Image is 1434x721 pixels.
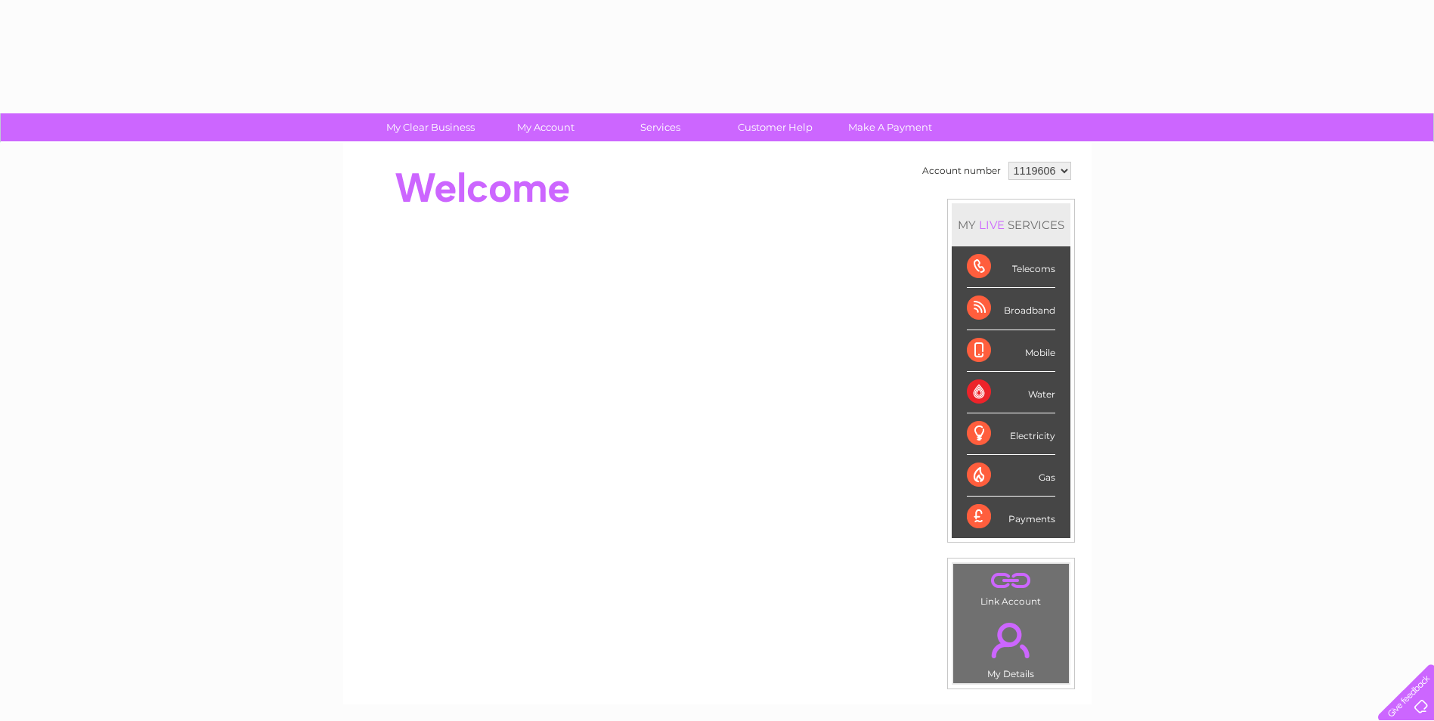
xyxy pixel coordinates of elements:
div: Broadband [967,288,1055,330]
td: Account number [918,158,1005,184]
div: Telecoms [967,246,1055,288]
td: Link Account [952,563,1070,611]
div: Payments [967,497,1055,537]
a: Customer Help [713,113,838,141]
div: Water [967,372,1055,413]
a: Make A Payment [828,113,952,141]
div: LIVE [976,218,1008,232]
a: . [957,568,1065,594]
div: Mobile [967,330,1055,372]
div: Electricity [967,413,1055,455]
a: Services [598,113,723,141]
td: My Details [952,610,1070,684]
div: MY SERVICES [952,203,1070,246]
a: . [957,614,1065,667]
div: Gas [967,455,1055,497]
a: My Clear Business [368,113,493,141]
a: My Account [483,113,608,141]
